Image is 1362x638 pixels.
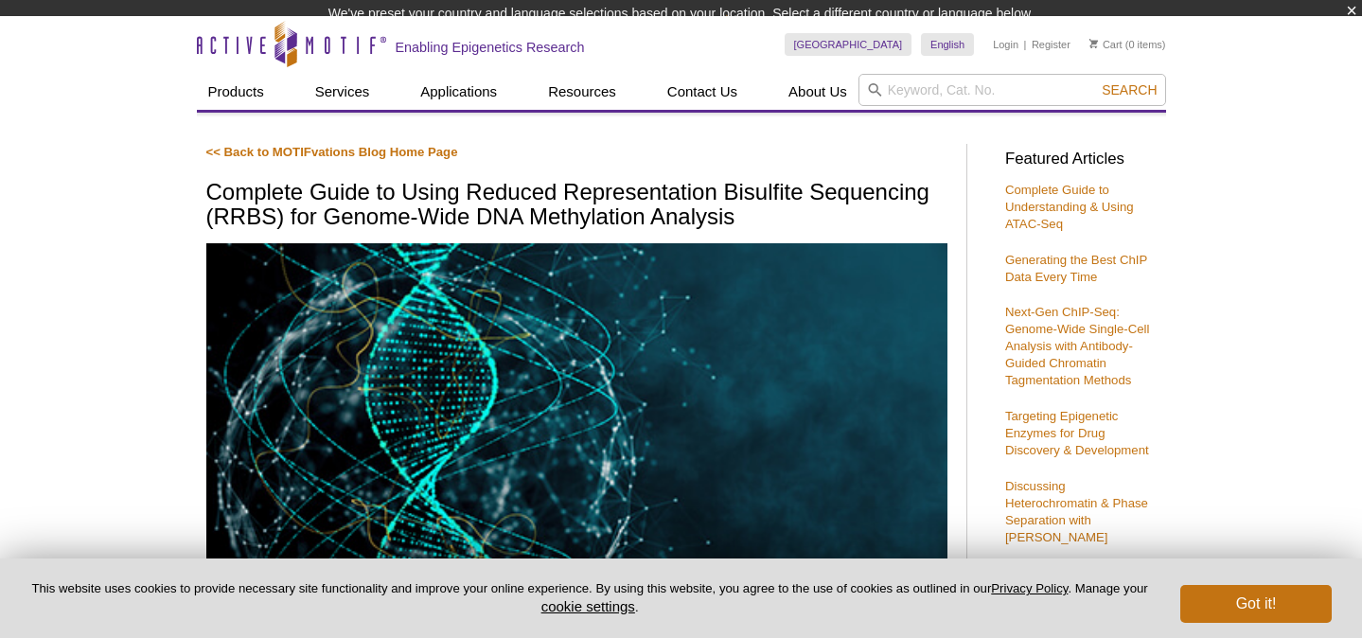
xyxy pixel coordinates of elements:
a: Next-Gen ChIP-Seq: Genome-Wide Single-Cell Analysis with Antibody-Guided Chromatin Tagmentation M... [1005,305,1149,387]
p: This website uses cookies to provide necessary site functionality and improve your online experie... [30,580,1149,616]
a: Generating the Best ChIP Data Every Time [1005,253,1147,284]
img: Your Cart [1089,39,1098,48]
li: (0 items) [1089,33,1166,56]
h2: Enabling Epigenetics Research [396,39,585,56]
a: About Us [777,74,858,110]
span: Search [1102,82,1157,97]
h3: Featured Articles [1005,151,1157,168]
a: Products [197,74,275,110]
a: Services [304,74,381,110]
a: Contact Us [656,74,749,110]
h1: Complete Guide to Using Reduced Representation Bisulfite Sequencing (RRBS) for Genome-Wide DNA Me... [206,180,947,232]
a: Discussing Heterochromatin & Phase Separation with [PERSON_NAME] [1005,479,1148,544]
a: [GEOGRAPHIC_DATA] [785,33,912,56]
button: cookie settings [541,598,635,614]
button: Got it! [1180,585,1332,623]
input: Keyword, Cat. No. [858,74,1166,106]
img: RRBS [206,243,947,581]
a: Targeting Epigenetic Enzymes for Drug Discovery & Development [1005,409,1149,457]
li: | [1024,33,1027,56]
a: Applications [409,74,508,110]
a: Register [1032,38,1070,51]
a: Privacy Policy [991,581,1068,595]
a: Resources [537,74,628,110]
a: Cart [1089,38,1123,51]
a: Login [993,38,1018,51]
img: Change Here [726,14,776,59]
a: English [921,33,974,56]
a: Complete Guide to Understanding & Using ATAC-Seq [1005,183,1134,231]
a: << Back to MOTIFvations Blog Home Page [206,145,458,159]
button: Search [1096,81,1162,98]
